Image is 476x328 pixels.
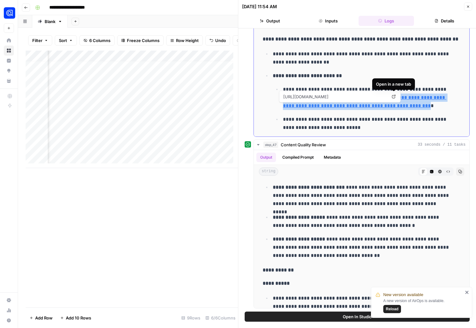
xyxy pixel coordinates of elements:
span: step_47 [263,142,278,148]
button: Help + Support [4,315,14,325]
button: Add 10 Rows [56,313,95,323]
button: Metadata [320,153,345,162]
span: Freeze Columns [127,37,160,44]
button: 33 seconds / 11 tasks [254,140,469,150]
a: Usage [4,305,14,315]
span: string [259,167,278,176]
span: Add Row [35,315,53,321]
button: Open In Studio [245,312,470,322]
span: Sort [59,37,67,44]
button: Undo [205,35,230,46]
img: Engine Logo [4,7,15,19]
a: Insights [4,56,14,66]
div: 9 Rows [179,313,203,323]
button: Workspace: Engine [4,5,14,21]
span: Filter [32,37,42,44]
span: New version available [383,292,423,298]
button: Filter [28,35,52,46]
button: Logs [359,16,414,26]
span: Row Height [176,37,199,44]
button: Add Row [26,313,56,323]
a: Opportunities [4,66,14,76]
a: Blank [32,15,68,28]
span: Open In Studio [343,313,372,320]
span: Undo [215,37,226,44]
button: close [465,290,469,295]
span: 6 Columns [89,37,110,44]
span: Content Quality Review [281,142,326,148]
button: Output [256,153,276,162]
button: Compiled Prompt [279,153,317,162]
div: [DATE] 11:54 AM [242,3,277,10]
button: Sort [55,35,77,46]
div: Blank [45,18,55,25]
button: Reload [383,305,401,313]
span: 33 seconds / 11 tasks [418,142,466,148]
div: 6/6 Columns [203,313,238,323]
span: Add 10 Rows [66,315,91,321]
button: Freeze Columns [117,35,164,46]
a: Settings [4,295,14,305]
div: A new version of AirOps is available. [383,298,463,313]
div: Open in a new tab [376,81,411,87]
button: 6 Columns [79,35,115,46]
a: Home [4,35,14,46]
span: Reload [386,306,398,312]
a: Your Data [4,76,14,86]
button: Details [416,16,472,26]
button: Output [242,16,298,26]
span: [URL][DOMAIN_NAME] [282,91,388,102]
button: Row Height [166,35,203,46]
div: 33 seconds / 11 tasks [254,150,469,308]
a: Browse [4,46,14,56]
button: Inputs [300,16,356,26]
